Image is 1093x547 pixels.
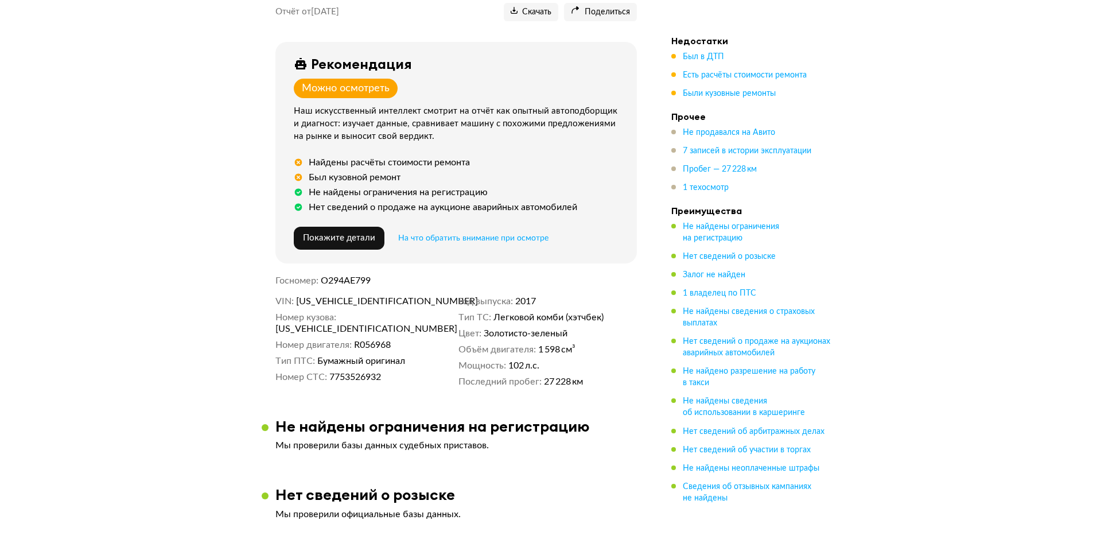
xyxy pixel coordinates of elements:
[275,371,327,383] dt: Номер СТС
[683,71,807,79] span: Есть расчёты стоимости ремонта
[458,360,506,371] dt: Мощность
[275,355,315,367] dt: Тип ПТС
[309,187,488,198] div: Не найдены ограничения на регистрацию
[458,344,536,355] dt: Объём двигателя
[294,105,623,143] div: Наш искусственный интеллект смотрит на отчёт как опытный автоподборщик и диагност: изучает данные...
[683,483,811,502] span: Сведения об отзывных кампаниях не найдены
[275,323,407,335] span: [US_VEHICLE_IDENTIFICATION_NUMBER]
[484,328,567,339] span: Золотисто-зеленый
[329,371,381,383] span: 7753526932
[354,339,391,351] span: R056968
[683,464,819,472] span: Не найдены неоплаченные штрафы
[538,344,575,355] span: 1 598 см³
[683,90,776,98] span: Были кузовные ремонты
[683,165,757,173] span: Пробег — 27 228 км
[683,129,775,137] span: Не продавался на Авито
[317,355,405,367] span: Бумажный оригинал
[275,275,318,286] dt: Госномер
[683,428,824,436] span: Нет сведений об арбитражных делах
[275,312,336,323] dt: Номер кузова
[504,3,558,21] button: Скачать
[398,234,549,242] span: На что обратить внимание при осмотре
[683,446,811,454] span: Нет сведений об участии в торгах
[683,289,756,297] span: 1 владелец по ПТС
[683,308,815,327] span: Не найдены сведения о страховых выплатах
[564,3,637,21] button: Поделиться
[683,253,776,261] span: Нет сведений о розыске
[303,234,375,242] span: Покажите детали
[311,56,412,72] div: Рекомендация
[515,296,536,307] span: 2017
[275,296,294,307] dt: VIN
[275,6,339,18] p: Отчёт от [DATE]
[275,486,455,503] h3: Нет сведений о розыске
[309,172,400,183] div: Был кузовной ремонт
[683,223,779,242] span: Не найдены ограничения на регистрацию
[302,82,390,95] div: Можно осмотреть
[671,35,832,46] h4: Недостатки
[458,312,491,323] dt: Тип ТС
[275,417,590,435] h3: Не найдены ограничения на регистрацию
[296,296,428,307] span: [US_VEHICLE_IDENTIFICATION_NUMBER]
[458,376,542,387] dt: Последний пробег
[458,296,513,307] dt: Год выпуска
[683,271,745,279] span: Залог не найден
[544,376,583,387] span: 27 228 км
[671,205,832,216] h4: Преимущества
[683,337,830,357] span: Нет сведений о продаже на аукционах аварийных автомобилей
[309,157,470,168] div: Найдены расчёты стоимости ремонта
[275,339,352,351] dt: Номер двигателя
[683,397,805,417] span: Не найдены сведения об использовании в каршеринге
[511,7,551,18] span: Скачать
[683,53,724,61] span: Был в ДТП
[493,312,604,323] span: Легковой комби (хэтчбек)
[571,7,630,18] span: Поделиться
[294,227,384,250] button: Покажите детали
[683,147,811,155] span: 7 записей в истории эксплуатации
[683,184,729,192] span: 1 техосмотр
[683,367,815,387] span: Не найдено разрешение на работу в такси
[508,360,539,371] span: 102 л.с.
[275,440,637,451] p: Мы проверили базы данных судебных приставов.
[309,201,577,213] div: Нет сведений о продаже на аукционе аварийных автомобилей
[275,509,637,520] p: Мы проверили официальные базы данных.
[671,111,832,122] h4: Прочее
[321,276,371,285] span: О294АЕ799
[458,328,481,339] dt: Цвет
